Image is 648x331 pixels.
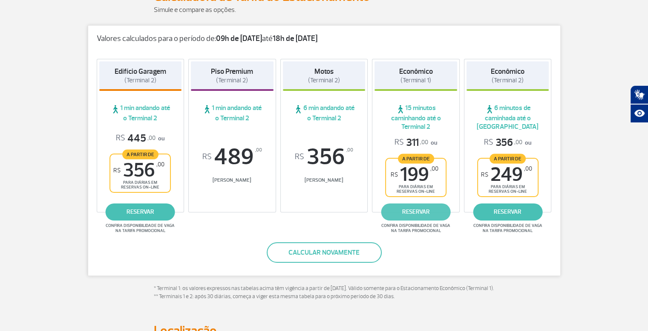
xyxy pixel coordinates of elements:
[267,242,382,263] button: Calcular novamente
[202,152,212,162] sup: R$
[391,171,398,178] sup: R$
[154,5,495,15] p: Simule e compare as opções.
[113,161,164,180] span: 356
[156,161,164,168] sup: ,00
[393,184,438,194] span: para diárias em reservas on-line
[380,223,452,233] span: Confira disponibilidade de vaga na tarifa promocional
[283,145,366,168] span: 356
[191,177,274,183] span: [PERSON_NAME]
[308,76,340,84] span: (Terminal 2)
[492,76,524,84] span: (Terminal 2)
[491,67,524,76] strong: Econômico
[374,104,457,131] span: 15 minutos caminhando até o Terminal 2
[630,85,648,123] div: Plugin de acessibilidade da Hand Talk.
[400,76,431,84] span: (Terminal 1)
[381,203,451,221] a: reservar
[524,165,532,172] sup: ,00
[216,76,248,84] span: (Terminal 2)
[104,223,176,233] span: Confira disponibilidade de vaga na tarifa promocional
[484,136,531,149] p: ou
[191,104,274,122] span: 1 min andando até o Terminal 2
[113,167,121,174] sup: R$
[430,165,438,172] sup: ,00
[191,145,274,168] span: 489
[97,34,552,44] p: Valores calculados para o período de: até
[473,203,542,221] a: reservar
[346,145,353,155] sup: ,00
[485,184,530,194] span: para diárias em reservas on-line
[273,34,317,44] strong: 18h de [DATE]
[481,171,488,178] sup: R$
[467,104,549,131] span: 6 minutos de caminhada até o [GEOGRAPHIC_DATA]
[118,180,163,190] span: para diárias em reservas on-line
[484,136,522,149] span: 356
[211,67,253,76] strong: Piso Premium
[116,132,156,145] span: 445
[472,223,544,233] span: Confira disponibilidade de vaga na tarifa promocional
[124,76,156,84] span: (Terminal 2)
[115,67,166,76] strong: Edifício Garagem
[395,136,428,149] span: 311
[116,132,164,145] p: ou
[398,154,434,163] span: A partir de
[630,104,648,123] button: Abrir recursos assistivos.
[391,165,438,184] span: 199
[106,203,175,221] a: reservar
[283,104,366,122] span: 6 min andando até o Terminal 2
[283,177,366,183] span: [PERSON_NAME]
[490,154,526,163] span: A partir de
[314,67,334,76] strong: Motos
[295,152,304,162] sup: R$
[481,165,532,184] span: 249
[99,104,182,122] span: 1 min andando até o Terminal 2
[154,285,495,301] p: * Terminal 1: os valores expressos nas tabelas acima têm vigência a partir de [DATE]. Válido some...
[122,149,158,159] span: A partir de
[399,67,433,76] strong: Econômico
[630,85,648,104] button: Abrir tradutor de língua de sinais.
[216,34,262,44] strong: 09h de [DATE]
[255,145,262,155] sup: ,00
[395,136,437,149] p: ou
